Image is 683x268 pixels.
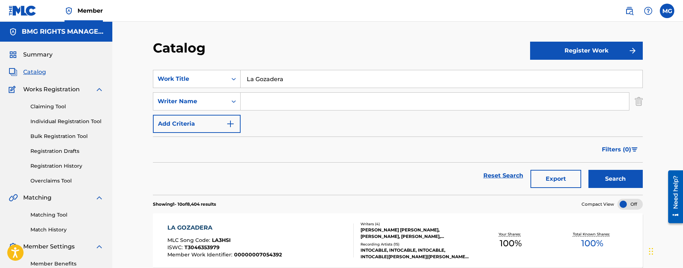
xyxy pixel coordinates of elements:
img: Accounts [9,28,17,36]
div: Drag [649,240,653,262]
img: expand [95,85,104,94]
a: Reset Search [480,168,527,184]
a: CatalogCatalog [9,68,46,76]
button: Register Work [530,42,643,60]
img: Catalog [9,68,17,76]
button: Export [530,170,581,188]
span: 100 % [581,237,603,250]
iframe: Chat Widget [647,233,683,268]
img: Works Registration [9,85,18,94]
a: Overclaims Tool [30,177,104,185]
a: Individual Registration Tool [30,118,104,125]
a: Member Benefits [30,260,104,268]
a: Match History [30,226,104,234]
span: 100 % [500,237,522,250]
span: Summary [23,50,53,59]
img: Top Rightsholder [64,7,73,15]
div: INTOCABLE, INTOCABLE, INTOCABLE, INTOCABLE|[PERSON_NAME]|[PERSON_NAME]|[PERSON_NAME]|[PERSON_NAME... [361,247,470,260]
a: Matching Tool [30,211,104,219]
img: Member Settings [9,242,17,251]
img: f7272a7cc735f4ea7f67.svg [628,46,637,55]
p: Your Shares: [499,231,522,237]
button: Filters (0) [597,141,643,159]
a: Bulk Registration Tool [30,133,104,140]
a: Registration Drafts [30,147,104,155]
h5: BMG RIGHTS MANAGEMENT US, LLC [22,28,104,36]
div: Recording Artists ( 15 ) [361,242,470,247]
div: LA GOZADERA [167,223,282,232]
span: Compact View [582,201,614,208]
span: Filters ( 0 ) [602,145,631,154]
img: MLC Logo [9,5,37,16]
div: Writers ( 4 ) [361,221,470,227]
img: Summary [9,50,17,59]
h2: Catalog [153,40,209,56]
span: LA3HSI [212,237,231,243]
img: expand [95,193,104,202]
span: Matching [23,193,51,202]
p: Showing 1 - 10 of 8,404 results [153,201,216,208]
span: Member Work Identifier : [167,251,234,258]
button: Search [588,170,643,188]
img: help [644,7,653,15]
a: Registration History [30,162,104,170]
img: expand [95,242,104,251]
div: Work Title [158,75,223,83]
img: filter [632,147,638,152]
span: 00000007054392 [234,251,282,258]
div: Help [641,4,655,18]
a: SummarySummary [9,50,53,59]
span: MLC Song Code : [167,237,212,243]
img: Delete Criterion [635,92,643,110]
form: Search Form [153,70,643,195]
a: LA GOZADERAMLC Song Code:LA3HSIISWC:T3046353979Member Work Identifier:00000007054392Writers (4)[P... [153,213,643,268]
span: ISWC : [167,244,184,251]
a: Claiming Tool [30,103,104,110]
a: Public Search [622,4,637,18]
p: Total Known Shares: [573,231,612,237]
span: Member Settings [23,242,75,251]
span: Catalog [23,68,46,76]
span: Member [78,7,103,15]
span: Works Registration [23,85,80,94]
div: [PERSON_NAME] [PERSON_NAME], [PERSON_NAME], [PERSON_NAME], [PERSON_NAME] [361,227,470,240]
iframe: Resource Center [663,168,683,226]
img: 9d2ae6d4665cec9f34b9.svg [226,120,235,128]
img: search [625,7,634,15]
button: Add Criteria [153,115,241,133]
img: Matching [9,193,18,202]
span: T3046353979 [184,244,220,251]
div: User Menu [660,4,674,18]
div: Writer Name [158,97,223,106]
